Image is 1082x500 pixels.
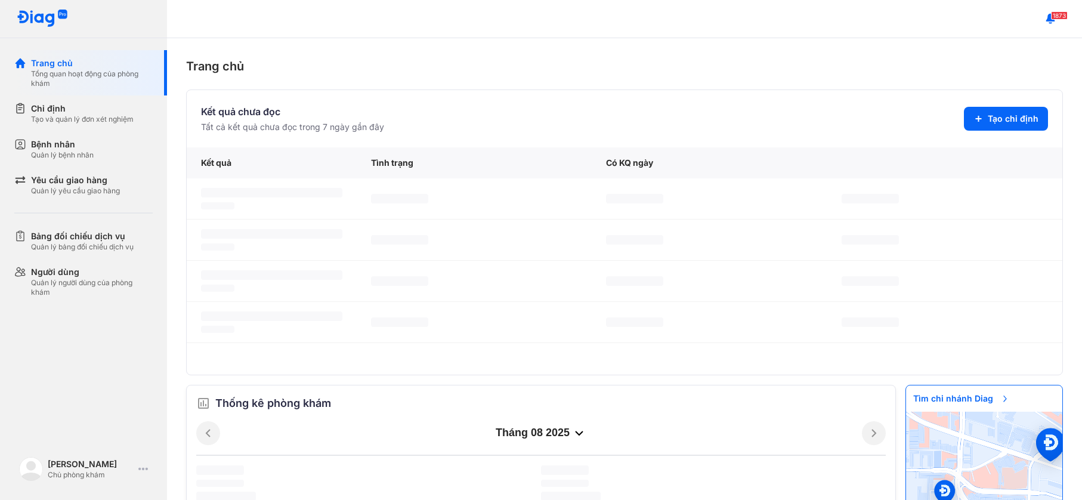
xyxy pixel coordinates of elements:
[964,107,1048,131] button: Tạo chỉ định
[1051,11,1068,20] span: 1873
[31,266,153,278] div: Người dùng
[19,457,43,481] img: logo
[31,115,134,124] div: Tạo và quản lý đơn xét nghiệm
[31,57,153,69] div: Trang chủ
[48,458,134,470] div: [PERSON_NAME]
[606,235,663,245] span: ‌
[201,285,234,292] span: ‌
[31,150,94,160] div: Quản lý bệnh nhân
[31,230,134,242] div: Bảng đối chiếu dịch vụ
[606,276,663,286] span: ‌
[31,69,153,88] div: Tổng quan hoạt động của phòng khám
[201,202,234,209] span: ‌
[842,235,899,245] span: ‌
[592,147,827,178] div: Có KQ ngày
[842,317,899,327] span: ‌
[196,480,244,487] span: ‌
[371,276,428,286] span: ‌
[48,470,134,480] div: Chủ phòng khám
[201,229,342,239] span: ‌
[541,480,589,487] span: ‌
[606,317,663,327] span: ‌
[31,103,134,115] div: Chỉ định
[31,138,94,150] div: Bệnh nhân
[842,276,899,286] span: ‌
[906,385,1017,412] span: Tìm chi nhánh Diag
[606,194,663,203] span: ‌
[371,235,428,245] span: ‌
[201,121,384,133] div: Tất cả kết quả chưa đọc trong 7 ngày gần đây
[201,243,234,251] span: ‌
[215,395,331,412] span: Thống kê phòng khám
[371,194,428,203] span: ‌
[17,10,68,28] img: logo
[220,426,862,440] div: tháng 08 2025
[541,465,589,475] span: ‌
[201,104,384,119] div: Kết quả chưa đọc
[31,278,153,297] div: Quản lý người dùng của phòng khám
[31,174,120,186] div: Yêu cầu giao hàng
[201,270,342,280] span: ‌
[31,186,120,196] div: Quản lý yêu cầu giao hàng
[357,147,592,178] div: Tình trạng
[196,465,244,475] span: ‌
[201,326,234,333] span: ‌
[196,396,211,411] img: order.5a6da16c.svg
[201,188,342,197] span: ‌
[842,194,899,203] span: ‌
[187,147,357,178] div: Kết quả
[201,311,342,321] span: ‌
[186,57,1063,75] div: Trang chủ
[988,113,1038,125] span: Tạo chỉ định
[371,317,428,327] span: ‌
[31,242,134,252] div: Quản lý bảng đối chiếu dịch vụ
